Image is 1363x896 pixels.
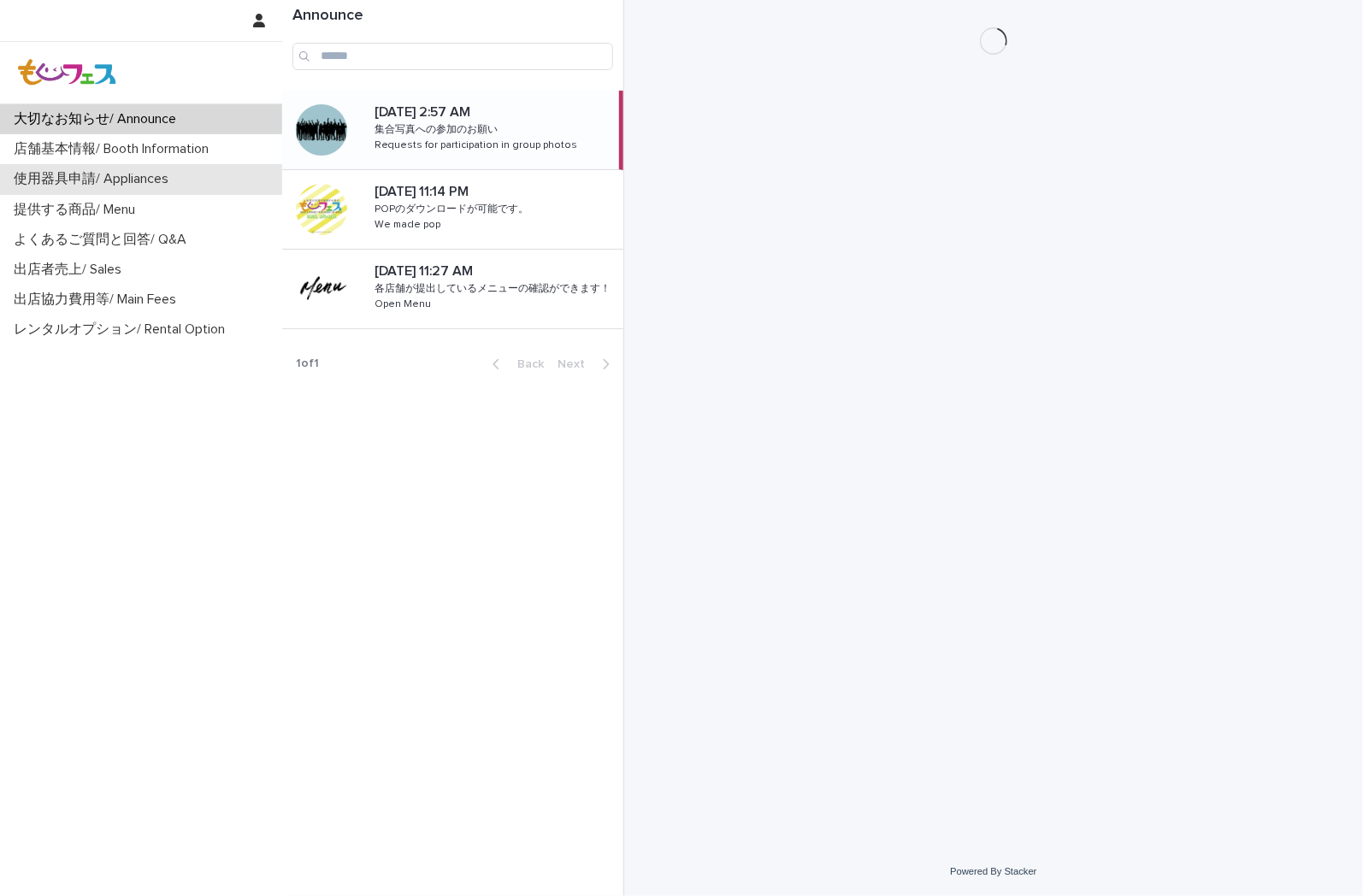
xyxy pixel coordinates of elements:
input: Search [292,43,613,70]
h1: Announce [292,7,613,26]
span: Back [507,358,544,370]
p: Requests for participation in group photos [375,136,581,151]
p: よくあるご質問と回答/ Q&A [7,232,200,248]
p: 使用器具申請/ Appliances [7,171,182,187]
p: We made pop [375,215,444,231]
p: Open Menu [375,295,434,310]
a: [DATE] 2:57 AM[DATE] 2:57 AM 集合写真への参加のお願い集合写真への参加のお願い Requests for participation in group photosR... [282,91,623,170]
p: [DATE] 11:14 PM [375,180,472,200]
a: [DATE] 11:14 PM[DATE] 11:14 PM POPのダウンロードが可能です。POPのダウンロードが可能です。 We made popWe made pop [282,170,623,250]
p: 大切なお知らせ/ Announce [7,111,190,127]
p: 出店協力費用等/ Main Fees [7,292,190,308]
a: Powered By Stacker [950,866,1036,876]
p: 集合写真への参加のお願い [375,121,501,136]
p: 1 of 1 [282,343,333,385]
button: Next [551,357,623,372]
button: Back [479,357,551,372]
span: Next [558,358,595,370]
a: [DATE] 11:27 AM[DATE] 11:27 AM 各店舗が提出しているメニューの確認ができます！各店舗が提出しているメニューの確認ができます！ Open MenuOpen Menu [282,250,623,329]
p: POPのダウンロードが可能です。 [375,200,532,215]
p: 店舗基本情報/ Booth Information [7,141,222,157]
p: レンタルオプション/ Rental Option [7,321,239,338]
p: 各店舗が提出しているメニューの確認ができます！ [375,280,614,295]
p: [DATE] 11:27 AM [375,260,476,280]
img: Z8gcrWHQVC4NX3Wf4olx [14,56,121,90]
p: [DATE] 2:57 AM [375,101,474,121]
p: 提供する商品/ Menu [7,202,149,218]
p: 出店者売上/ Sales [7,262,135,278]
